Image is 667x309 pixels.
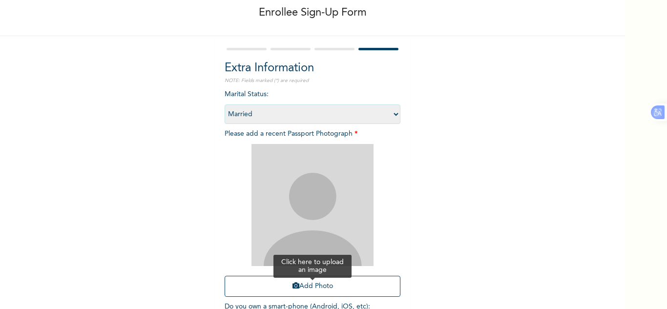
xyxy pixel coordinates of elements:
[225,77,400,84] p: NOTE: Fields marked (*) are required
[225,91,400,118] span: Marital Status :
[225,60,400,77] h2: Extra Information
[225,130,400,302] span: Please add a recent Passport Photograph
[259,5,367,21] p: Enrollee Sign-Up Form
[225,276,400,297] button: Add Photo
[251,144,374,266] img: Crop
